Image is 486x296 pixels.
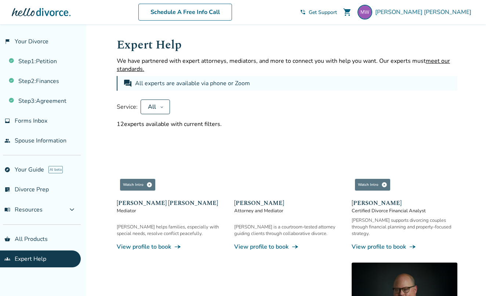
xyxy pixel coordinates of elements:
[234,243,340,251] a: View profile to bookline_end_arrow_notch
[4,187,10,192] span: list_alt_check
[381,182,387,188] span: play_circle
[120,178,156,191] div: Watch Intro
[117,120,457,128] div: 12 experts available with current filters.
[234,207,340,214] span: Attorney and Mediator
[117,224,222,237] div: [PERSON_NAME] helps families, especially with special needs, resolve conflict peacefully.
[355,178,391,191] div: Watch Intro
[4,256,10,262] span: groups
[352,207,457,214] span: Certified Divorce Financial Analyst
[352,134,457,194] img: Jeff Landers
[117,103,138,111] span: Service:
[234,224,340,237] div: [PERSON_NAME] is a courtroom-tested attorney guiding clients through collaborative divorce.
[4,167,10,173] span: explore
[15,117,47,125] span: Forms Inbox
[4,207,10,213] span: menu_book
[117,36,457,54] h1: Expert Help
[4,39,10,44] span: flag_2
[117,134,222,194] img: Claudia Brown Coulter
[358,5,372,19] img: marywigginton@mac.com
[449,261,486,296] iframe: Chat Widget
[352,217,457,237] div: [PERSON_NAME] supports divorcing couples through financial planning and property-focused strategy.
[4,236,10,242] span: shopping_basket
[343,8,352,17] span: shopping_cart
[117,243,222,251] a: View profile to bookline_end_arrow_notch
[117,207,222,214] span: Mediator
[300,9,306,15] span: phone_in_talk
[352,243,457,251] a: View profile to bookline_end_arrow_notch
[375,8,474,16] span: [PERSON_NAME] [PERSON_NAME]
[234,199,340,207] span: [PERSON_NAME]
[123,79,132,88] span: forum
[4,206,43,214] span: Resources
[68,205,76,214] span: expand_more
[291,243,299,250] span: line_end_arrow_notch
[4,138,10,144] span: people
[174,243,181,250] span: line_end_arrow_notch
[146,182,152,188] span: play_circle
[135,79,251,88] div: All experts are available via phone or Zoom
[147,103,157,111] div: All
[352,199,457,207] span: [PERSON_NAME]
[117,199,222,207] span: [PERSON_NAME] [PERSON_NAME]
[234,134,340,194] img: Neil Forester
[48,166,63,173] span: AI beta
[141,100,170,114] button: All
[117,57,457,73] p: We have partnered with expert attorneys, mediators, and more to connect you with help you want. O...
[409,243,416,250] span: line_end_arrow_notch
[309,9,337,16] span: Get Support
[300,9,337,16] a: phone_in_talkGet Support
[4,118,10,124] span: inbox
[117,57,450,73] span: meet our standards.
[138,4,232,21] a: Schedule A Free Info Call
